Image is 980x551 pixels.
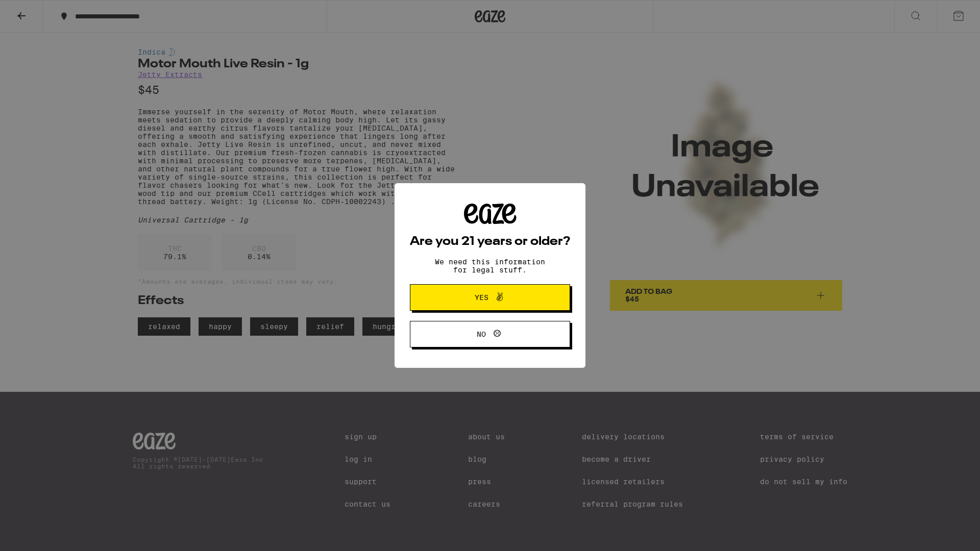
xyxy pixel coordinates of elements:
[410,236,570,248] h2: Are you 21 years or older?
[475,294,488,301] span: Yes
[410,321,570,347] button: No
[426,258,554,274] p: We need this information for legal stuff.
[410,284,570,311] button: Yes
[477,331,486,338] span: No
